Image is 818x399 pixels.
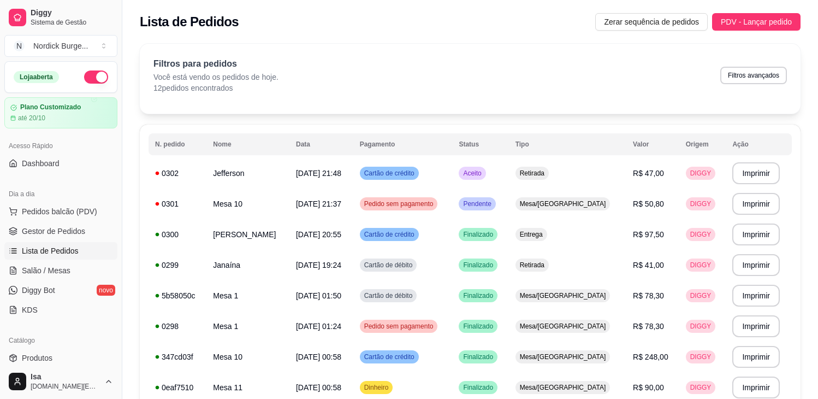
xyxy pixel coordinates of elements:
[362,230,417,239] span: Cartão de crédito
[33,40,88,51] div: Nordick Burge ...
[461,353,495,361] span: Finalizado
[362,199,436,208] span: Pedido sem pagamento
[461,322,495,331] span: Finalizado
[155,290,200,301] div: 5b58050c
[732,315,780,337] button: Imprimir
[720,67,787,84] button: Filtros avançados
[4,4,117,31] a: DiggySistema de Gestão
[296,261,341,269] span: [DATE] 19:24
[4,332,117,349] div: Catálogo
[732,193,780,215] button: Imprimir
[22,304,38,315] span: KDS
[4,97,117,128] a: Plano Customizadoaté 20/10
[22,285,55,296] span: Diggy Bot
[155,382,200,393] div: 0eaf7510
[688,353,714,361] span: DIGGY
[688,291,714,300] span: DIGGY
[732,285,780,307] button: Imprimir
[712,13,801,31] button: PDV - Lançar pedido
[461,383,495,392] span: Finalizado
[461,261,495,269] span: Finalizado
[518,291,608,300] span: Mesa/[GEOGRAPHIC_DATA]
[296,322,341,331] span: [DATE] 01:24
[688,322,714,331] span: DIGGY
[31,372,100,382] span: Isa
[362,383,391,392] span: Dinheiro
[461,199,493,208] span: Pendente
[155,168,200,179] div: 0302
[22,226,85,237] span: Gestor de Pedidos
[518,353,608,361] span: Mesa/[GEOGRAPHIC_DATA]
[4,203,117,220] button: Pedidos balcão (PDV)
[155,321,200,332] div: 0298
[22,265,70,276] span: Salão / Mesas
[633,291,664,300] span: R$ 78,30
[461,169,483,178] span: Aceito
[296,353,341,361] span: [DATE] 00:58
[518,230,545,239] span: Entrega
[153,72,278,83] p: Você está vendo os pedidos de hoje.
[4,368,117,395] button: Isa[DOMAIN_NAME][EMAIL_ADDRESS][DOMAIN_NAME]
[362,291,415,300] span: Cartão de débito
[206,250,289,280] td: Janaína
[732,346,780,368] button: Imprimir
[31,8,113,18] span: Diggy
[155,351,200,362] div: 347cd03f
[732,162,780,184] button: Imprimir
[22,353,52,363] span: Produtos
[4,281,117,299] a: Diggy Botnovo
[296,383,341,392] span: [DATE] 00:58
[4,301,117,319] a: KDS
[633,199,664,208] span: R$ 50,80
[206,311,289,342] td: Mesa 1
[688,261,714,269] span: DIGGY
[732,224,780,245] button: Imprimir
[688,169,714,178] span: DIGGY
[4,222,117,240] a: Gestor de Pedidos
[518,169,547,178] span: Retirada
[633,169,664,178] span: R$ 47,00
[679,133,726,155] th: Origem
[518,322,608,331] span: Mesa/[GEOGRAPHIC_DATA]
[206,219,289,250] td: [PERSON_NAME]
[633,261,664,269] span: R$ 41,00
[155,198,200,209] div: 0301
[726,133,792,155] th: Ação
[18,114,45,122] article: até 20/10
[14,40,25,51] span: N
[206,280,289,311] td: Mesa 1
[289,133,353,155] th: Data
[688,383,714,392] span: DIGGY
[633,383,664,392] span: R$ 90,00
[595,13,708,31] button: Zerar sequência de pedidos
[206,342,289,372] td: Mesa 10
[688,230,714,239] span: DIGGY
[296,291,341,300] span: [DATE] 01:50
[461,230,495,239] span: Finalizado
[509,133,626,155] th: Tipo
[633,230,664,239] span: R$ 97,50
[153,57,278,71] p: Filtros para pedidos
[362,261,415,269] span: Cartão de débito
[4,349,117,367] a: Produtos
[22,206,97,217] span: Pedidos balcão (PDV)
[4,137,117,155] div: Acesso Rápido
[153,83,278,93] p: 12 pedidos encontrados
[20,103,81,112] article: Plano Customizado
[633,353,668,361] span: R$ 248,00
[604,16,699,28] span: Zerar sequência de pedidos
[155,260,200,271] div: 0299
[149,133,206,155] th: N. pedido
[626,133,679,155] th: Valor
[362,353,417,361] span: Cartão de crédito
[4,35,117,57] button: Select a team
[452,133,508,155] th: Status
[4,262,117,279] a: Salão / Mesas
[206,133,289,155] th: Nome
[22,158,60,169] span: Dashboard
[732,377,780,398] button: Imprimir
[4,185,117,203] div: Dia a dia
[14,71,59,83] div: Loja aberta
[31,382,100,391] span: [DOMAIN_NAME][EMAIL_ADDRESS][DOMAIN_NAME]
[732,254,780,276] button: Imprimir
